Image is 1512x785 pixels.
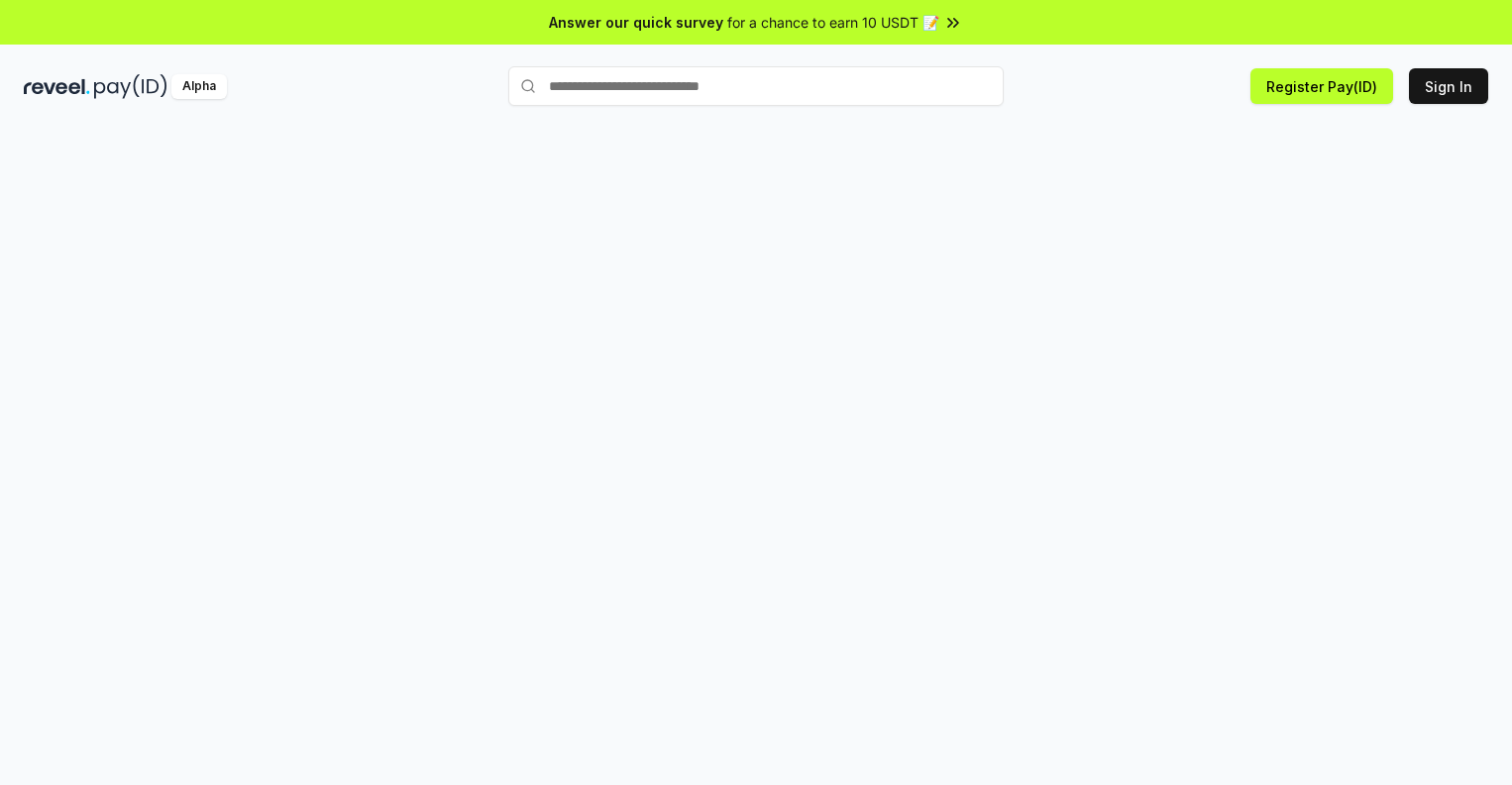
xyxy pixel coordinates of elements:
[171,74,227,99] div: Alpha
[1409,68,1488,104] button: Sign In
[549,12,723,33] span: Answer our quick survey
[24,74,90,99] img: reveel_dark
[1250,68,1393,104] button: Register Pay(ID)
[727,12,939,33] span: for a chance to earn 10 USDT 📝
[94,74,167,99] img: pay_id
